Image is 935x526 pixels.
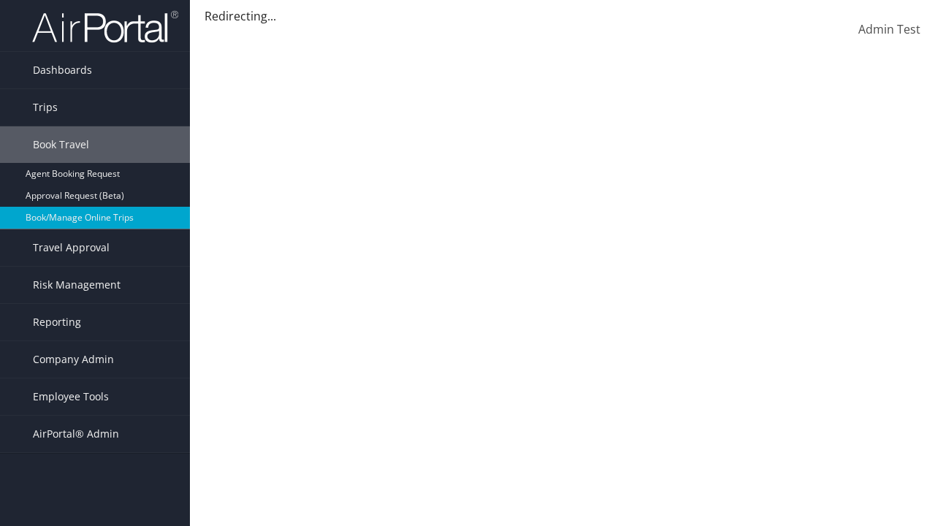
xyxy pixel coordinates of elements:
span: Risk Management [33,267,121,303]
img: airportal-logo.png [32,9,178,44]
span: Book Travel [33,126,89,163]
span: Admin Test [858,21,920,37]
a: Admin Test [858,7,920,53]
span: Trips [33,89,58,126]
span: Employee Tools [33,378,109,415]
span: Reporting [33,304,81,340]
div: Redirecting... [205,7,920,25]
span: AirPortal® Admin [33,416,119,452]
span: Dashboards [33,52,92,88]
span: Company Admin [33,341,114,378]
span: Travel Approval [33,229,110,266]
